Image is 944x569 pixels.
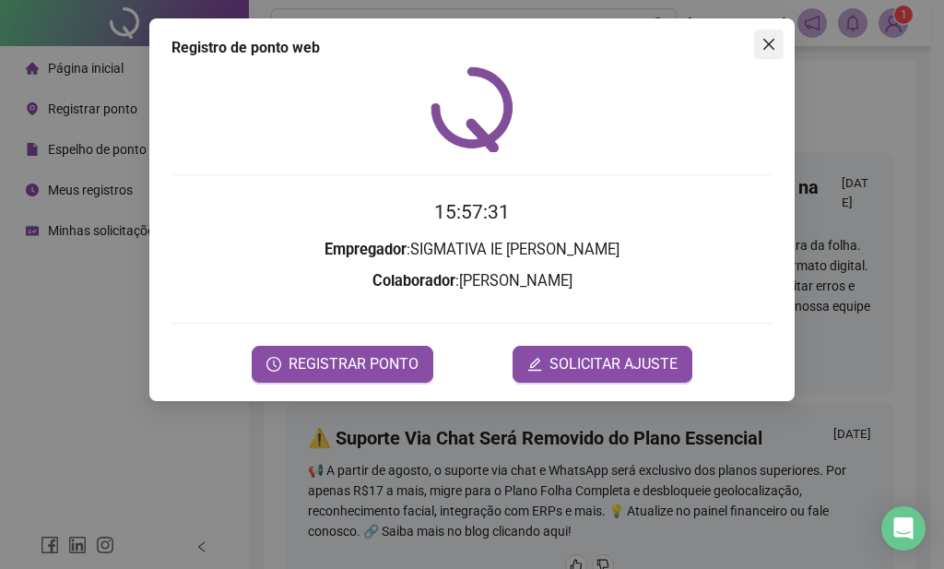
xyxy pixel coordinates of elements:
img: QRPoint [431,66,513,152]
strong: Empregador [324,241,407,258]
span: REGISTRAR PONTO [289,353,419,375]
span: clock-circle [266,357,281,372]
span: close [761,37,776,52]
h3: : [PERSON_NAME] [171,269,773,293]
h3: : SIGMATIVA IE [PERSON_NAME] [171,238,773,262]
div: Registro de ponto web [171,37,773,59]
time: 15:57:31 [434,201,510,223]
button: Close [754,30,784,59]
button: REGISTRAR PONTO [252,346,433,383]
strong: Colaborador [372,272,455,290]
button: editSOLICITAR AJUSTE [513,346,692,383]
span: edit [527,357,542,372]
div: Open Intercom Messenger [881,506,926,551]
span: SOLICITAR AJUSTE [549,353,678,375]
